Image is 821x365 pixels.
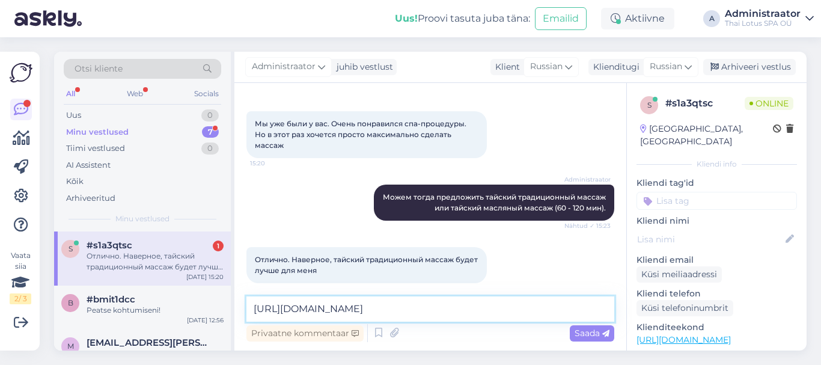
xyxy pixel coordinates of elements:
[255,255,480,275] span: Отлично. Наверное, тайский традиционный массаж будет лучше для меня
[636,215,797,227] p: Kliendi nimi
[187,316,224,325] div: [DATE] 12:56
[332,61,393,73] div: juhib vestlust
[201,109,219,121] div: 0
[75,63,123,75] span: Otsi kliente
[725,9,814,28] a: AdministraatorThai Lotus SPA OÜ
[601,8,674,29] div: Aktiivne
[564,175,611,184] span: Administraator
[637,233,783,246] input: Lisa nimi
[66,159,111,171] div: AI Assistent
[10,250,31,304] div: Vaata siia
[383,192,608,212] span: Можем тогда предложить тайский традиционный массаж или тайский масляный массаж (60 - 120 мин).
[575,328,609,339] span: Saada
[66,109,81,121] div: Uus
[395,11,530,26] div: Proovi tasuta juba täna:
[87,294,135,305] span: #bmit1dcc
[255,119,468,150] span: Мы уже были у вас. Очень понравился спа-процедуры. Но в этот раз хочется просто максимально сдела...
[636,177,797,189] p: Kliendi tag'id
[745,97,793,110] span: Online
[636,300,733,316] div: Küsi telefoninumbrit
[636,350,797,361] p: Vaata edasi ...
[201,143,219,155] div: 0
[246,296,614,322] textarea: [URL][DOMAIN_NAME]
[10,293,31,304] div: 2 / 3
[87,337,212,348] span: master.mone.ruslan@gmail.com
[665,96,745,111] div: # s1a3qtsc
[490,61,520,73] div: Klient
[87,348,224,359] div: done
[703,59,796,75] div: Arhiveeri vestlus
[66,126,129,138] div: Minu vestlused
[564,221,611,230] span: Nähtud ✓ 15:23
[530,60,563,73] span: Russian
[87,251,224,272] div: Отлично. Наверное, тайский традиционный массаж будет лучше для меня
[186,272,224,281] div: [DATE] 15:20
[87,240,132,251] span: #s1a3qtsc
[66,143,125,155] div: Tiimi vestlused
[636,159,797,170] div: Kliendi info
[640,123,773,148] div: [GEOGRAPHIC_DATA], [GEOGRAPHIC_DATA]
[395,13,418,24] b: Uus!
[250,159,295,168] span: 15:20
[202,126,219,138] div: 7
[213,241,224,251] div: 1
[636,266,722,283] div: Küsi meiliaadressi
[124,86,145,102] div: Web
[588,61,639,73] div: Klienditugi
[68,298,73,307] span: b
[87,305,224,316] div: Peatse kohtumiseni!
[636,334,731,345] a: [URL][DOMAIN_NAME]
[725,19,801,28] div: Thai Lotus SPA OÜ
[252,60,316,73] span: Administraator
[535,7,587,30] button: Emailid
[636,254,797,266] p: Kliendi email
[636,192,797,210] input: Lisa tag
[250,284,295,293] span: 15:24
[636,287,797,300] p: Kliendi telefon
[647,100,652,109] span: s
[64,86,78,102] div: All
[67,342,74,351] span: m
[636,321,797,334] p: Klienditeekond
[703,10,720,27] div: A
[192,86,221,102] div: Socials
[246,325,364,342] div: Privaatne kommentaar
[66,192,115,204] div: Arhiveeritud
[10,61,32,84] img: Askly Logo
[69,244,73,253] span: s
[725,9,801,19] div: Administraator
[66,176,84,188] div: Kõik
[650,60,682,73] span: Russian
[115,213,169,224] span: Minu vestlused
